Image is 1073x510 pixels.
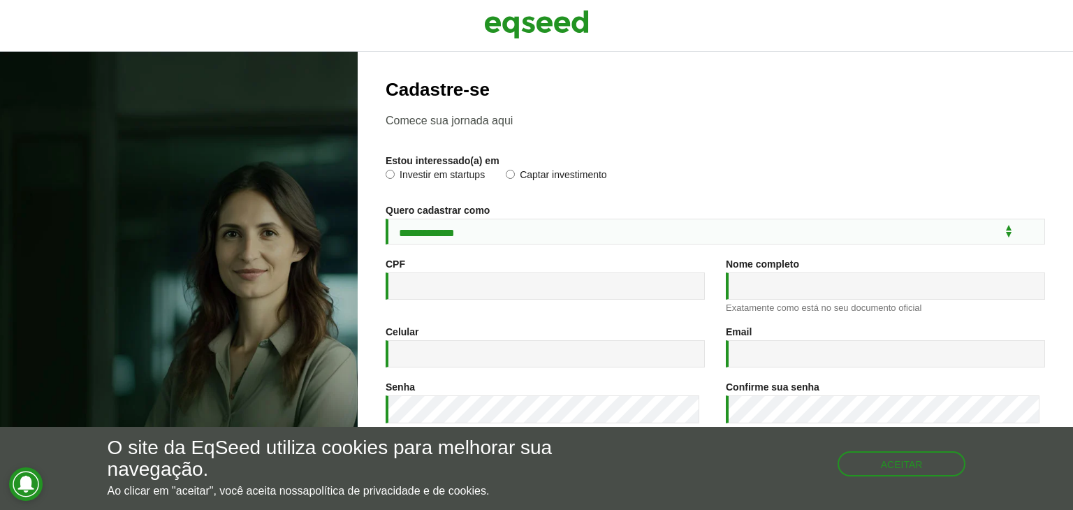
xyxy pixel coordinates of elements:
p: Ao clicar em "aceitar", você aceita nossa . [108,484,622,497]
div: Exatamente como está no seu documento oficial [726,303,1045,312]
input: Captar investimento [506,170,515,179]
h2: Cadastre-se [386,80,1045,100]
label: Email [726,327,752,337]
label: Senha [386,382,415,392]
p: Comece sua jornada aqui [386,114,1045,127]
label: Investir em startups [386,170,485,184]
input: Investir em startups [386,170,395,179]
label: Quero cadastrar como [386,205,490,215]
label: Confirme sua senha [726,382,819,392]
img: EqSeed Logo [484,7,589,42]
label: Nome completo [726,259,799,269]
label: Estou interessado(a) em [386,156,499,166]
label: Captar investimento [506,170,607,184]
label: CPF [386,259,405,269]
button: Aceitar [838,451,966,476]
label: Celular [386,327,418,337]
h5: O site da EqSeed utiliza cookies para melhorar sua navegação. [108,437,622,481]
a: política de privacidade e de cookies [309,486,486,497]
